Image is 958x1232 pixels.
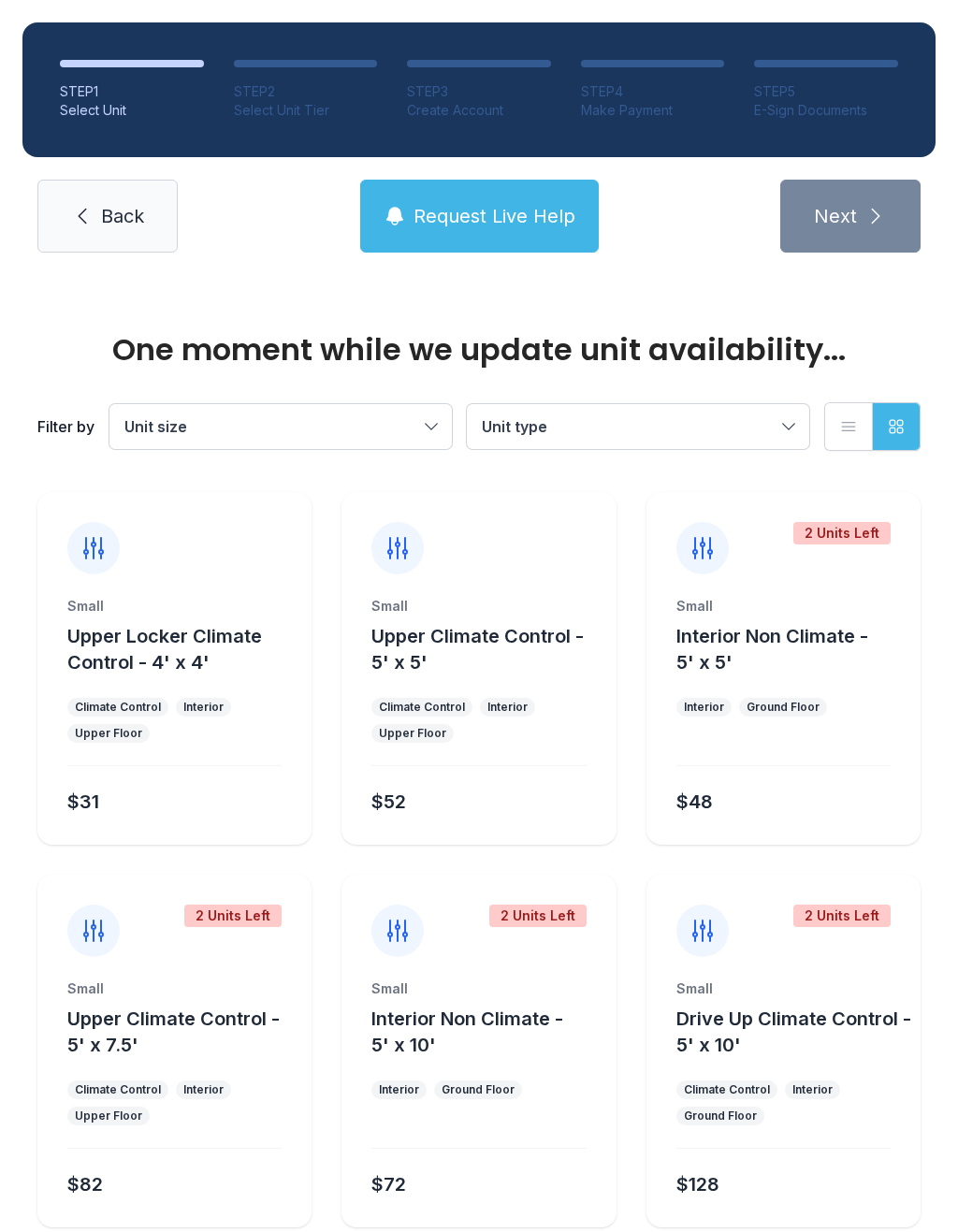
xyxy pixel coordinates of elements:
[676,625,868,674] span: Interior Non Climate - 5' x 5'
[414,203,575,229] span: Request Live Help
[489,905,587,927] div: 2 Units Left
[67,623,304,675] button: Upper Locker Climate Control - 4' x 4'
[371,1171,406,1197] div: $72
[371,625,584,674] span: Upper Climate Control - 5' x 5'
[67,1006,304,1058] button: Upper Climate Control - 5' x 7.5'
[371,623,608,675] button: Upper Climate Control - 5' x 5'
[124,417,187,436] span: Unit size
[371,1007,563,1056] span: Interior Non Climate - 5' x 10'
[684,700,724,715] div: Interior
[101,203,144,229] span: Back
[684,1109,757,1123] div: Ground Floor
[75,726,142,741] div: Upper Floor
[684,1082,770,1097] div: Climate Control
[467,404,809,449] button: Unit type
[60,82,204,101] div: STEP 1
[234,101,378,120] div: Select Unit Tier
[75,1082,161,1097] div: Climate Control
[371,597,586,616] div: Small
[379,726,446,741] div: Upper Floor
[676,623,913,675] button: Interior Non Climate - 5' x 5'
[371,789,406,815] div: $52
[67,979,282,998] div: Small
[792,1082,833,1097] div: Interior
[75,1109,142,1123] div: Upper Floor
[67,1007,280,1056] span: Upper Climate Control - 5' x 7.5'
[754,82,898,101] div: STEP 5
[676,1007,911,1056] span: Drive Up Climate Control - 5' x 10'
[676,1006,913,1058] button: Drive Up Climate Control - 5' x 10'
[67,625,262,674] span: Upper Locker Climate Control - 4' x 4'
[67,789,99,815] div: $31
[371,979,586,998] div: Small
[676,979,891,998] div: Small
[379,700,465,715] div: Climate Control
[814,203,857,229] span: Next
[442,1082,515,1097] div: Ground Floor
[67,1171,103,1197] div: $82
[581,82,725,101] div: STEP 4
[75,700,161,715] div: Climate Control
[676,1171,719,1197] div: $128
[754,101,898,120] div: E-Sign Documents
[793,522,891,544] div: 2 Units Left
[407,101,551,120] div: Create Account
[676,597,891,616] div: Small
[407,82,551,101] div: STEP 3
[371,1006,608,1058] button: Interior Non Climate - 5' x 10'
[37,335,921,365] div: One moment while we update unit availability...
[37,415,94,438] div: Filter by
[793,905,891,927] div: 2 Units Left
[234,82,378,101] div: STEP 2
[184,905,282,927] div: 2 Units Left
[109,404,452,449] button: Unit size
[581,101,725,120] div: Make Payment
[487,700,528,715] div: Interior
[747,700,820,715] div: Ground Floor
[379,1082,419,1097] div: Interior
[482,417,547,436] span: Unit type
[183,700,224,715] div: Interior
[60,101,204,120] div: Select Unit
[676,789,713,815] div: $48
[183,1082,224,1097] div: Interior
[67,597,282,616] div: Small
